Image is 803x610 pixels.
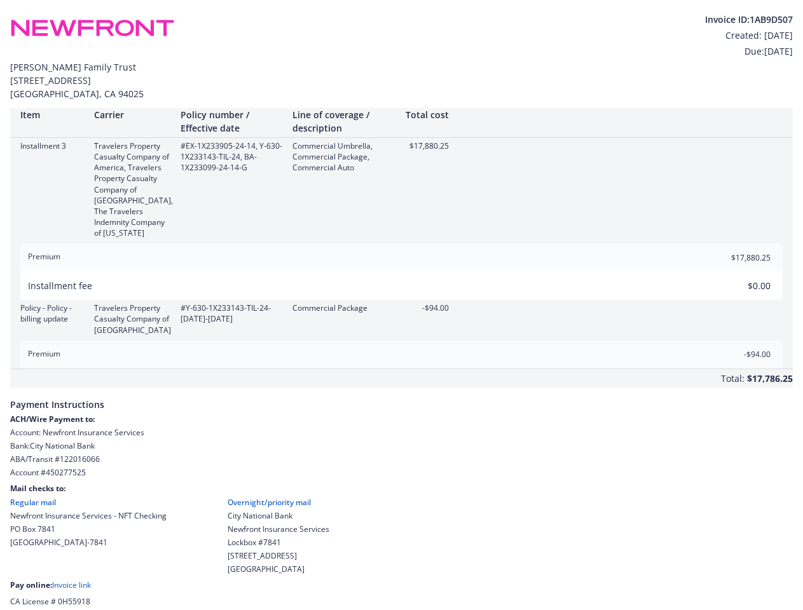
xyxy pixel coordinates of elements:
input: 0.00 [696,248,778,267]
div: City National Bank [228,510,329,521]
div: -$94.00 [404,302,449,313]
div: Travelers Property Casualty Company of [GEOGRAPHIC_DATA] [94,302,170,335]
div: [STREET_ADDRESS] [228,550,329,561]
div: [GEOGRAPHIC_DATA]-7841 [10,537,167,548]
span: Installment fee [28,280,92,292]
div: #EX-1X233905-24-14, Y-630-1X233143-TIL-24, BA-1X233099-24-14-G [181,140,282,173]
div: Overnight/priority mail [228,497,329,508]
div: Policy number / Effective date [181,108,282,135]
div: ABA/Transit # 122016066 [10,454,793,464]
div: Invoice ID: 1AB9D507 [705,13,793,26]
span: Pay online: [10,579,52,590]
div: #Y-630-1X233143-TIL-24 - [DATE]-[DATE] [181,302,282,324]
div: Item [20,108,84,121]
div: Carrier [94,108,170,121]
div: PO Box 7841 [10,524,167,534]
div: Commercial Package [292,302,394,313]
span: [PERSON_NAME] Family Trust [STREET_ADDRESS] [GEOGRAPHIC_DATA] , CA 94025 [10,60,793,100]
span: Premium [28,251,60,262]
div: Travelers Property Casualty Company of America, Travelers Property Casualty Company of [GEOGRAPHI... [94,140,170,238]
div: ACH/Wire Payment to: [10,414,793,424]
span: Payment Instructions [10,388,793,414]
a: Invoice link [52,579,91,590]
div: Account # 450277525 [10,467,793,478]
div: $17,786.25 [747,369,793,388]
div: Due: [DATE] [705,44,793,58]
div: Bank: City National Bank [10,440,793,451]
div: Newfront Insurance Services [228,524,329,534]
div: Created: [DATE] [705,29,793,42]
div: Account: Newfront Insurance Services [10,427,793,438]
input: 0.00 [696,345,778,364]
div: Installment 3 [20,140,84,151]
div: Commercial Umbrella, Commercial Package, Commercial Auto [292,140,394,173]
span: Premium [28,348,60,359]
div: Newfront Insurance Services - NFT Checking [10,510,167,521]
div: Lockbox #7841 [228,537,329,548]
input: 0.00 [696,276,778,295]
div: [GEOGRAPHIC_DATA] [228,564,329,574]
div: Total: [721,372,745,388]
div: Total cost [404,108,449,121]
div: $17,880.25 [404,140,449,151]
div: Policy - Policy - billing update [20,302,84,324]
div: CA License # 0H55918 [10,596,793,607]
div: Mail checks to: [10,483,793,494]
div: Regular mail [10,497,167,508]
div: Line of coverage / description [292,108,394,135]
